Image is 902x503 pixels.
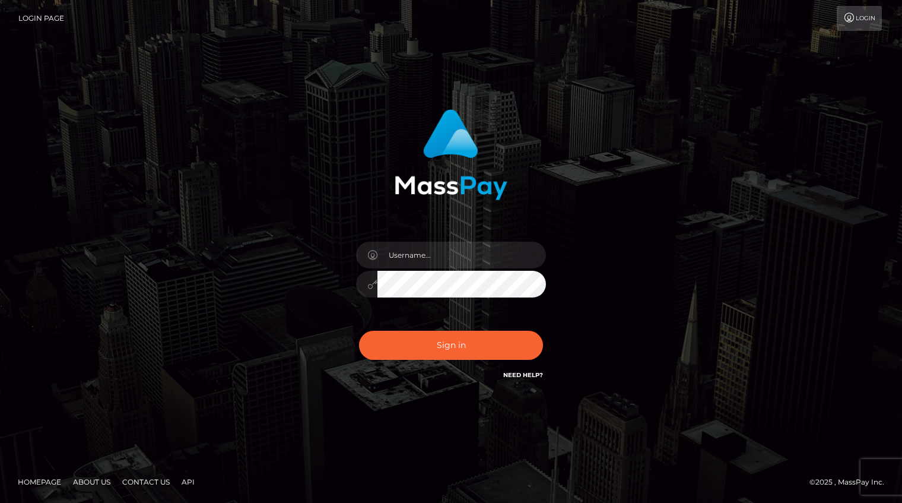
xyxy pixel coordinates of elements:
a: API [177,473,199,491]
a: Contact Us [117,473,174,491]
a: Login [837,6,882,31]
button: Sign in [359,331,543,360]
a: About Us [68,473,115,491]
a: Login Page [18,6,64,31]
div: © 2025 , MassPay Inc. [809,476,893,489]
img: MassPay Login [395,109,507,200]
a: Homepage [13,473,66,491]
a: Need Help? [503,371,543,379]
input: Username... [377,242,546,268]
